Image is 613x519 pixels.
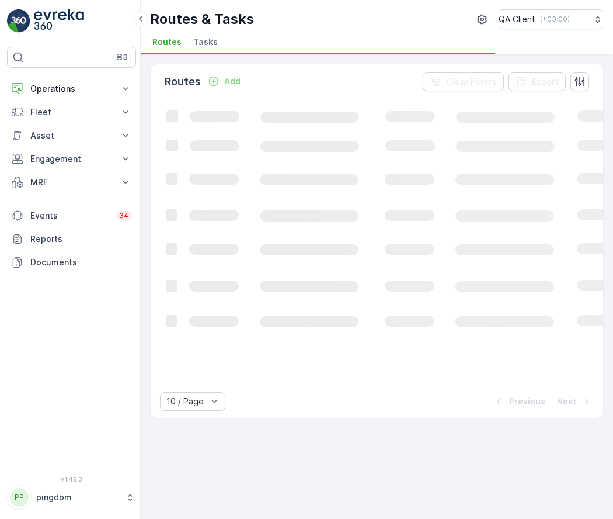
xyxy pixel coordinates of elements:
p: Fleet [30,106,113,118]
p: Events [30,210,110,222]
button: Next [556,395,594,409]
a: Reports [7,227,136,251]
p: ( +03:00 ) [540,15,570,24]
button: Export [508,72,566,91]
button: QA Client(+03:00) [499,9,604,29]
img: logo_light-DOdMpM7g.png [34,9,84,33]
p: MRF [30,177,113,188]
button: Previous [492,395,546,409]
p: Previous [509,396,545,407]
p: Reports [30,233,131,245]
p: Documents [30,257,131,268]
p: Routes [165,74,201,90]
p: Add [224,75,241,87]
div: PP [10,488,29,507]
button: Operations [7,77,136,101]
a: Events34 [7,204,136,227]
button: Add [203,74,245,88]
button: Asset [7,124,136,147]
p: Routes & Tasks [150,10,254,29]
span: v 1.49.3 [7,476,136,483]
button: MRF [7,171,136,194]
p: Operations [30,83,113,95]
a: Documents [7,251,136,274]
p: Clear Filters [446,76,497,88]
button: Clear Filters [423,72,504,91]
img: logo [7,9,30,33]
p: Asset [30,130,113,141]
p: QA Client [499,13,535,25]
button: Engagement [7,147,136,171]
p: 34 [119,211,129,220]
p: Next [557,396,576,407]
button: PPpingdom [7,485,136,510]
span: Routes [152,36,182,48]
p: Engagement [30,153,113,165]
p: ⌘B [116,53,128,62]
span: Tasks [193,36,218,48]
p: Export [532,76,559,88]
button: Fleet [7,101,136,124]
p: pingdom [36,492,120,503]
